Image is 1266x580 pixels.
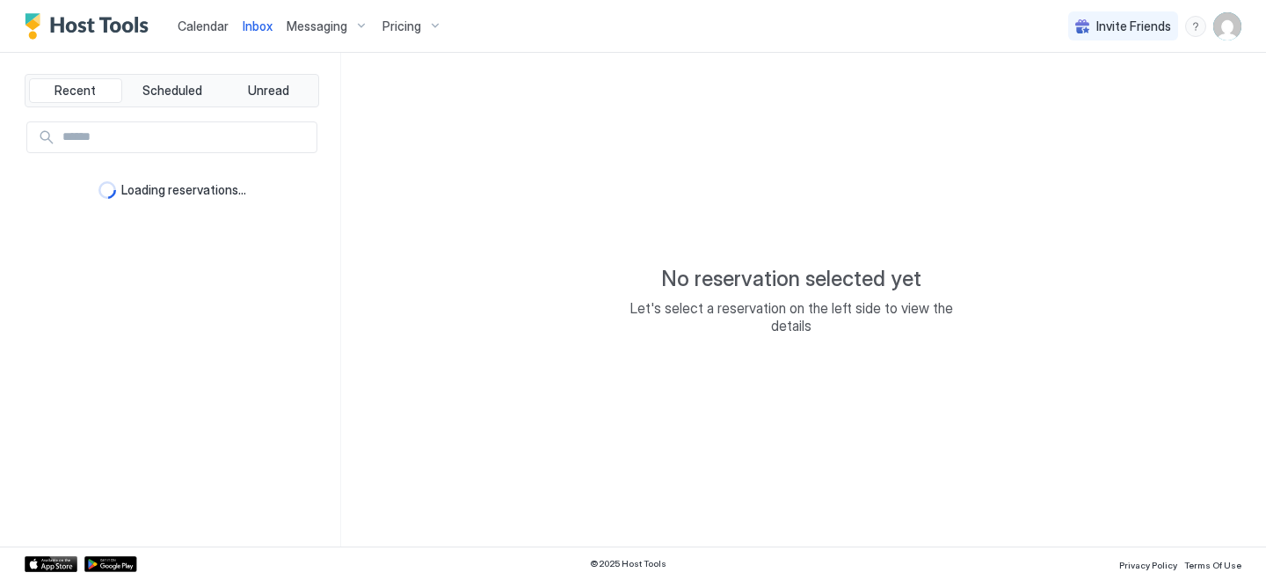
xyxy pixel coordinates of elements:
span: Let's select a reservation on the left side to view the details [615,299,967,334]
a: Host Tools Logo [25,13,156,40]
a: App Store [25,556,77,572]
a: Google Play Store [84,556,137,572]
span: Terms Of Use [1184,560,1241,570]
a: Calendar [178,17,229,35]
div: loading [98,181,116,199]
span: Loading reservations... [121,182,246,198]
button: Unread [222,78,315,103]
span: Messaging [287,18,347,34]
span: Invite Friends [1096,18,1171,34]
a: Terms Of Use [1184,554,1241,573]
a: Privacy Policy [1119,554,1177,573]
span: Privacy Policy [1119,560,1177,570]
input: Input Field [55,122,316,152]
button: Scheduled [126,78,219,103]
span: Unread [248,83,289,99]
span: © 2025 Host Tools [590,558,666,569]
div: User profile [1213,12,1241,40]
span: Recent [55,83,96,99]
span: Scheduled [142,83,202,99]
span: Inbox [243,18,273,33]
span: Pricing [382,18,421,34]
span: No reservation selected yet [661,266,921,292]
button: Recent [29,78,122,103]
div: menu [1185,16,1206,37]
a: Inbox [243,17,273,35]
div: tab-group [25,74,319,107]
span: Calendar [178,18,229,33]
